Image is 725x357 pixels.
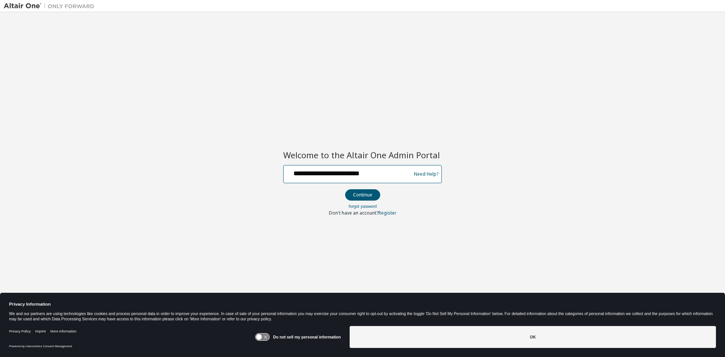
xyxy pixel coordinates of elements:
[378,210,396,216] a: Register
[4,2,98,10] img: Altair One
[349,204,377,209] a: Forgot password
[329,210,378,216] span: Don't have an account?
[283,150,442,160] h2: Welcome to the Altair One Admin Portal
[345,189,380,201] button: Continue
